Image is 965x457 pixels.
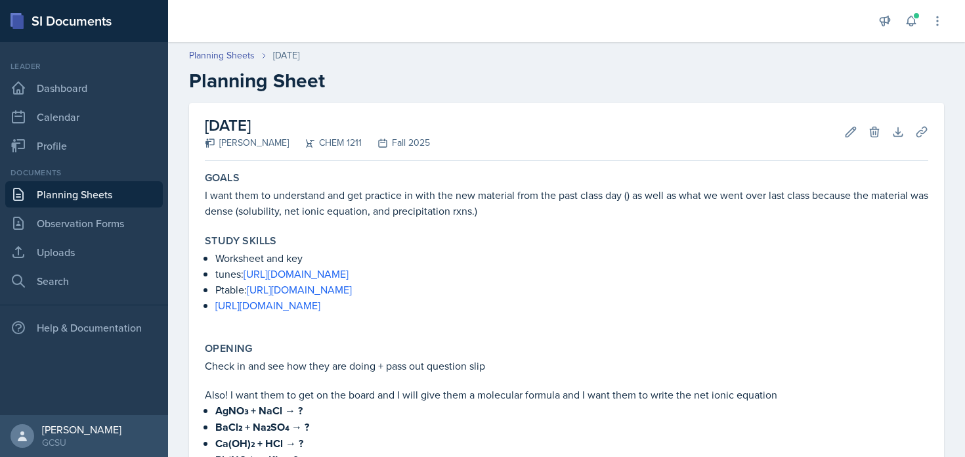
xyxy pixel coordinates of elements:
h2: [DATE] [205,114,430,137]
a: Planning Sheets [5,181,163,207]
div: CHEM 1211 [289,136,362,150]
div: [PERSON_NAME] [42,423,121,436]
p: Also! I want them to get on the board and I will give them a molecular formula and I want them to... [205,387,928,403]
label: Goals [205,171,240,185]
a: [URL][DOMAIN_NAME] [215,298,320,313]
strong: AgNO₃ + NaCl → ? [215,403,303,418]
a: Uploads [5,239,163,265]
a: Planning Sheets [189,49,255,62]
div: [DATE] [273,49,299,62]
div: Leader [5,60,163,72]
a: [URL][DOMAIN_NAME] [244,267,349,281]
label: Opening [205,342,253,355]
div: Help & Documentation [5,315,163,341]
strong: BaCl₂ + Na₂SO₄ → ? [215,420,309,435]
p: Worksheet and key [215,250,928,266]
a: Dashboard [5,75,163,101]
div: Documents [5,167,163,179]
a: Search [5,268,163,294]
div: [PERSON_NAME] [205,136,289,150]
div: Fall 2025 [362,136,430,150]
a: Observation Forms [5,210,163,236]
a: [URL][DOMAIN_NAME] [247,282,352,297]
p: tunes: [215,266,928,282]
label: Study Skills [205,234,277,248]
strong: Ca(OH)₂ + HCl → ? [215,436,303,451]
a: Calendar [5,104,163,130]
a: Profile [5,133,163,159]
p: I want them to understand and get practice in with the new material from the past class day () as... [205,187,928,219]
p: Check in and see how they are doing + pass out question slip [205,358,928,374]
h2: Planning Sheet [189,69,944,93]
div: GCSU [42,436,121,449]
p: Ptable: [215,282,928,297]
